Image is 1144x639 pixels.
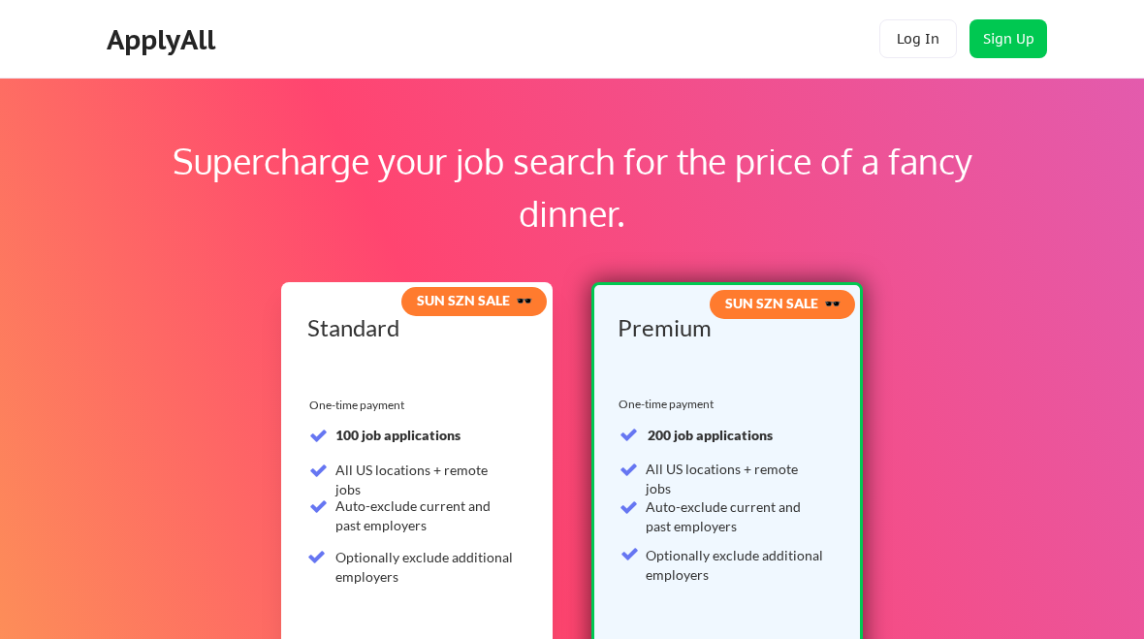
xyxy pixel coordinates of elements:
[879,19,957,58] button: Log In
[335,496,515,534] div: Auto-exclude current and past employers
[335,548,515,586] div: Optionally exclude additional employers
[725,295,841,311] strong: SUN SZN SALE 🕶️
[124,135,1020,240] div: Supercharge your job search for the price of a fancy dinner.
[646,460,825,497] div: All US locations + remote jobs
[618,316,830,339] div: Premium
[648,427,773,443] strong: 200 job applications
[335,461,515,498] div: All US locations + remote jobs
[619,397,719,412] div: One-time payment
[646,546,825,584] div: Optionally exclude additional employers
[309,398,410,413] div: One-time payment
[417,292,532,308] strong: SUN SZN SALE 🕶️
[969,19,1047,58] button: Sign Up
[335,427,461,443] strong: 100 job applications
[107,23,221,56] div: ApplyAll
[646,497,825,535] div: Auto-exclude current and past employers
[307,316,520,339] div: Standard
